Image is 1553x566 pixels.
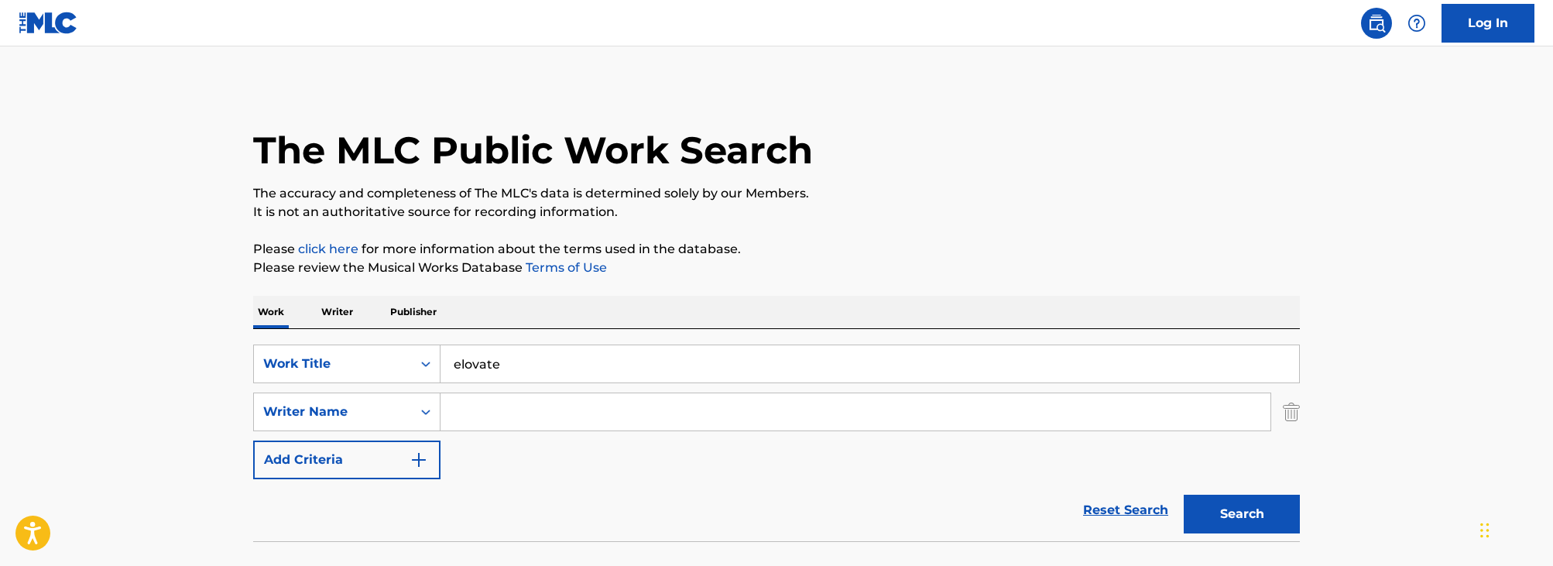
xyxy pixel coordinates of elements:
p: The accuracy and completeness of The MLC's data is determined solely by our Members. [253,184,1300,203]
p: Please for more information about the terms used in the database. [253,240,1300,259]
img: help [1407,14,1426,33]
div: Writer Name [263,403,403,421]
p: Please review the Musical Works Database [253,259,1300,277]
a: Log In [1442,4,1534,43]
p: Work [253,296,289,328]
img: MLC Logo [19,12,78,34]
p: It is not an authoritative source for recording information. [253,203,1300,221]
p: Writer [317,296,358,328]
button: Add Criteria [253,441,441,479]
div: Work Title [263,355,403,373]
a: Public Search [1361,8,1392,39]
div: Help [1401,8,1432,39]
img: search [1367,14,1386,33]
iframe: Chat Widget [1476,492,1553,566]
div: Drag [1480,507,1490,554]
a: Terms of Use [523,260,607,275]
button: Search [1184,495,1300,533]
h1: The MLC Public Work Search [253,127,813,173]
img: Delete Criterion [1283,393,1300,431]
img: 9d2ae6d4665cec9f34b9.svg [410,451,428,469]
form: Search Form [253,345,1300,541]
p: Publisher [386,296,441,328]
a: click here [298,242,358,256]
a: Reset Search [1075,493,1176,527]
